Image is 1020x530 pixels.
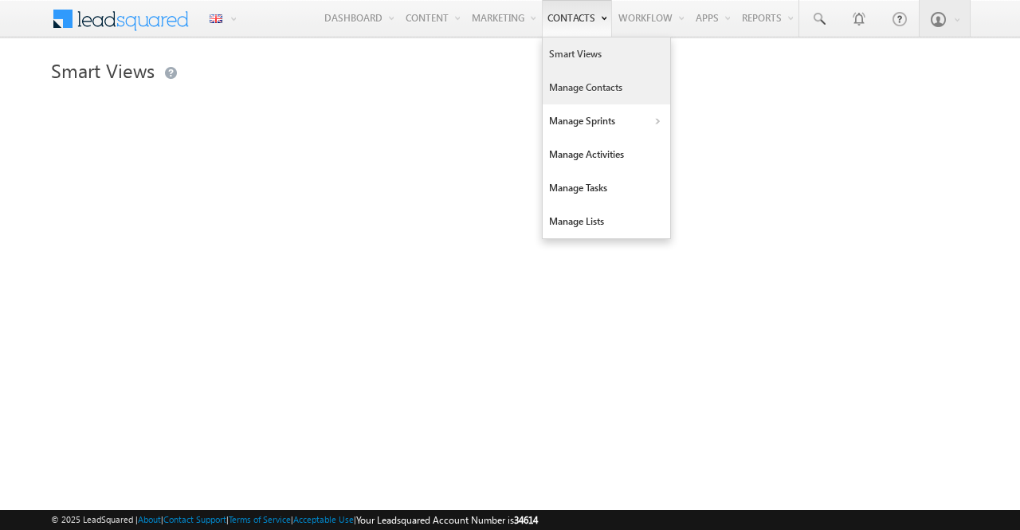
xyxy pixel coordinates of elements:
a: Manage Activities [543,138,670,171]
a: Manage Lists [543,205,670,238]
span: Your Leadsquared Account Number is [356,514,538,526]
a: Manage Sprints [543,104,670,138]
a: About [138,514,161,524]
a: Terms of Service [229,514,291,524]
a: Manage Tasks [543,171,670,205]
a: Acceptable Use [293,514,354,524]
span: 34614 [514,514,538,526]
a: Manage Contacts [543,71,670,104]
a: Contact Support [163,514,226,524]
a: Smart Views [543,37,670,71]
span: Smart Views [51,57,155,83]
span: © 2025 LeadSquared | | | | | [51,512,538,528]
